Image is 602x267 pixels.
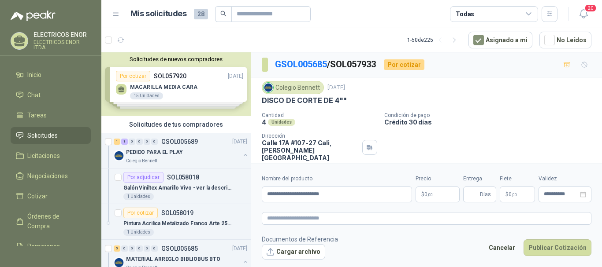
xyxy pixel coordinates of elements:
[416,187,460,202] p: $0,00
[416,175,460,183] label: Precio
[424,192,433,197] span: 0
[11,208,91,234] a: Órdenes de Compra
[505,192,509,197] span: $
[121,245,128,252] div: 0
[126,255,220,263] p: MATERIAL ARREGLO BIBLIOBUS BTO
[136,139,143,145] div: 0
[161,139,198,145] p: GSOL005689
[27,131,58,140] span: Solicitudes
[500,175,535,183] label: Flete
[264,83,273,92] img: Company Logo
[101,168,251,204] a: Por adjudicarSOL058018Galón Viniltex Amarillo Vivo - ver la descripción1 Unidades
[11,66,91,83] a: Inicio
[480,187,491,202] span: Días
[105,56,247,62] button: Solicitudes de nuevos compradores
[194,9,208,19] span: 28
[11,188,91,205] a: Cotizar
[27,151,60,161] span: Licitaciones
[327,84,345,92] p: [DATE]
[262,139,359,161] p: Calle 17A #107-27 Cali , [PERSON_NAME][GEOGRAPHIC_DATA]
[232,245,247,253] p: [DATE]
[27,171,68,181] span: Negociaciones
[262,133,359,139] p: Dirección
[27,241,60,251] span: Remisiones
[114,245,120,252] div: 5
[468,32,532,48] button: Asignado a mi
[123,208,158,218] div: Por cotizar
[262,81,324,94] div: Colegio Bennett
[268,119,295,126] div: Unidades
[167,174,199,180] p: SOL058018
[262,175,412,183] label: Nombre del producto
[539,175,591,183] label: Validez
[161,210,193,216] p: SOL058019
[123,172,164,183] div: Por adjudicar
[27,70,41,80] span: Inicio
[27,110,47,120] span: Tareas
[262,234,338,244] p: Documentos de Referencia
[232,138,247,146] p: [DATE]
[27,212,82,231] span: Órdenes de Compra
[114,139,120,145] div: 1
[33,40,91,50] p: ELECTRICOS ENOR LTDA
[576,6,591,22] button: 20
[101,204,251,240] a: Por cotizarSOL058019Pintura Acrilica Metalizado Franco Arte 250ml1 Unidades
[11,87,91,103] a: Chat
[161,245,198,252] p: GSOL005685
[500,187,535,202] p: $ 0,00
[509,192,517,197] span: 0
[129,245,135,252] div: 0
[130,7,187,20] h1: Mis solicitudes
[584,4,597,12] span: 20
[407,33,461,47] div: 1 - 50 de 225
[151,245,158,252] div: 0
[539,32,591,48] button: No Leídos
[11,11,56,21] img: Logo peakr
[524,239,591,256] button: Publicar Cotización
[123,193,154,200] div: 1 Unidades
[11,238,91,255] a: Remisiones
[262,112,377,118] p: Cantidad
[262,118,266,126] p: 4
[126,148,183,157] p: PEDIDO PARA EL PLAY
[384,59,424,70] div: Por cotizar
[262,244,325,260] button: Cargar archivo
[512,192,517,197] span: ,00
[121,139,128,145] div: 1
[484,239,520,256] button: Cancelar
[101,52,251,116] div: Solicitudes de nuevos compradoresPor cotizarSOL057920[DATE] MACARILLA MEDIA CARA15 UnidadesPor co...
[262,96,347,105] p: DISCO DE CORTE DE 4""
[220,11,227,17] span: search
[114,150,124,161] img: Company Logo
[129,139,135,145] div: 0
[11,107,91,124] a: Tareas
[114,136,249,165] a: 1 1 0 0 0 0 GSOL005689[DATE] Company LogoPEDIDO PARA EL PLAYColegio Bennett
[463,175,496,183] label: Entrega
[101,116,251,133] div: Solicitudes de tus compradores
[11,168,91,184] a: Negociaciones
[27,191,48,201] span: Cotizar
[123,219,233,228] p: Pintura Acrilica Metalizado Franco Arte 250ml
[384,118,598,126] p: Crédito 30 días
[11,147,91,164] a: Licitaciones
[144,245,150,252] div: 0
[136,245,143,252] div: 0
[123,229,154,236] div: 1 Unidades
[27,90,41,100] span: Chat
[11,127,91,144] a: Solicitudes
[427,192,433,197] span: ,00
[275,58,377,71] p: / SOL057933
[144,139,150,145] div: 0
[151,139,158,145] div: 0
[384,112,598,118] p: Condición de pago
[275,59,327,69] a: GSOL005685
[33,32,91,38] p: ELECTRICOS ENOR
[123,184,233,192] p: Galón Viniltex Amarillo Vivo - ver la descripción
[456,9,474,19] div: Todas
[126,157,157,165] p: Colegio Bennett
